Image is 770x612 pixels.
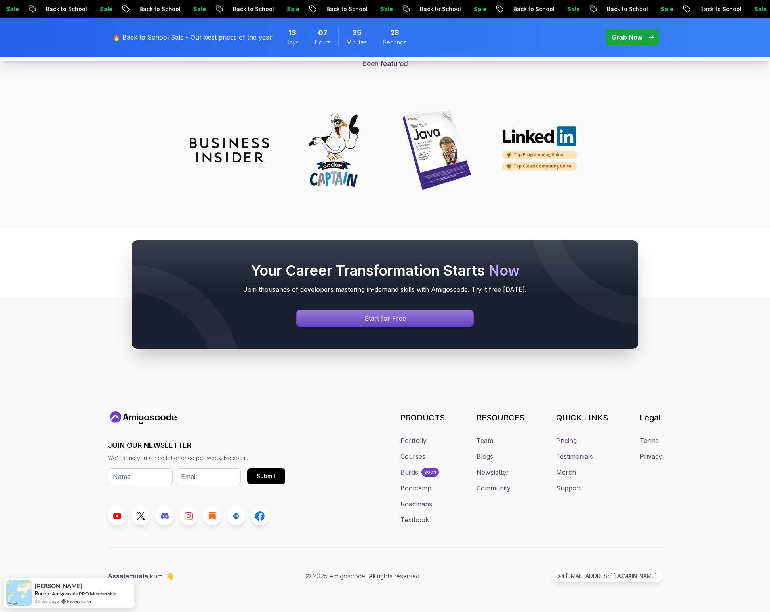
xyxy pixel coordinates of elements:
[400,515,429,525] a: Textbook
[640,436,659,445] a: Terms
[108,440,285,451] h3: JOIN OUR NEWSLETTER
[166,571,174,581] span: 👋
[190,138,269,162] img: partner_insider
[112,32,274,42] p: 🔥 Back to School Sale - Our best prices of the year!
[476,436,493,445] a: Team
[108,506,127,525] a: Youtube link
[400,436,427,445] a: Portfolly
[400,412,445,423] h3: PRODUCTS
[400,452,425,461] a: Courses
[553,570,662,582] a: [EMAIL_ADDRESS][DOMAIN_NAME]
[612,32,642,42] p: Grab Now
[711,5,736,13] p: Sale
[556,412,608,423] h3: QUICK LINKS
[257,472,276,480] div: Submit
[35,583,82,589] span: [PERSON_NAME]
[347,38,367,46] span: Minutes
[315,38,330,46] span: Hours
[383,38,406,46] span: Seconds
[67,598,91,604] a: ProveSource
[243,5,269,13] p: Sale
[286,38,299,46] span: Days
[294,110,373,190] img: partner_docker
[376,5,430,13] p: Back to School
[147,285,623,294] p: Join thousands of developers mastering in-demand skills with Amigoscode. Try it free [DATE].
[400,483,431,493] a: Bootcamp
[470,5,524,13] p: Back to School
[430,5,456,13] p: Sale
[155,506,174,525] a: Discord link
[476,452,493,461] a: Blogs
[227,506,246,525] a: LinkedIn link
[35,590,51,597] span: Bought
[318,27,328,38] span: 7 Hours
[35,598,59,604] span: 16 hours ago
[132,506,151,525] a: Twitter link
[617,5,642,13] p: Sale
[657,5,711,13] p: Back to School
[640,412,662,423] h3: Legal
[640,452,662,461] a: Privacy
[250,506,269,525] a: Facebook link
[556,436,577,445] a: Pricing
[189,5,243,13] p: Back to School
[397,110,476,190] img: partner_java
[524,5,549,13] p: Sale
[247,468,285,484] button: Submit
[147,262,623,278] h2: Your Career Transformation Starts
[476,468,509,477] a: Newsletter
[476,412,524,423] h3: RESOURCES
[283,5,337,13] p: Back to School
[288,27,296,38] span: 13 Days
[108,468,173,485] input: Name
[488,262,520,279] span: Now
[556,483,581,493] a: Support
[6,580,32,606] img: provesource social proof notification image
[424,469,436,475] p: soon
[400,468,418,477] div: Builds
[501,126,580,175] img: partner_linkedin
[296,310,474,327] a: Signin page
[150,5,175,13] p: Sale
[556,468,576,477] a: Merch
[179,506,198,525] a: Instagram link
[305,571,421,581] p: © 2025 Amigoscode. All rights reserved.
[563,5,617,13] p: Back to School
[108,571,174,581] p: Assalamualaikum
[556,452,593,461] a: Testimonials
[390,27,399,38] span: 28 Seconds
[566,572,657,580] p: [EMAIL_ADDRESS][DOMAIN_NAME]
[96,5,150,13] p: Back to School
[476,483,511,493] a: Community
[364,314,406,323] p: Start for Free
[176,468,241,485] input: Email
[108,454,285,462] p: We'll send you a nice letter once per week. No spam.
[400,499,432,509] a: Roadmaps
[337,5,362,13] p: Sale
[56,5,82,13] p: Sale
[52,591,116,597] a: Amigoscode PRO Membership
[203,506,222,525] a: Blog link
[352,27,362,38] span: 35 Minutes
[2,5,56,13] p: Back to School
